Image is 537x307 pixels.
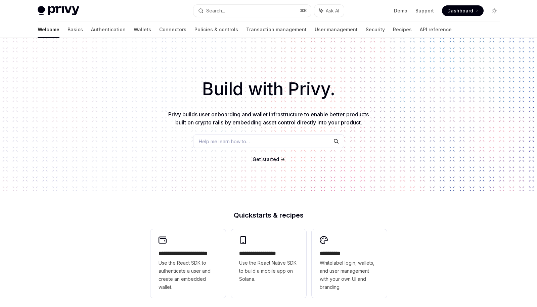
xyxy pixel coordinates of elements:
span: Ask AI [326,7,339,14]
a: Connectors [159,22,186,38]
a: Support [415,7,434,14]
a: Security [366,22,385,38]
span: Get started [253,156,279,162]
a: API reference [420,22,452,38]
a: Transaction management [246,22,307,38]
a: Policies & controls [194,22,238,38]
a: Welcome [38,22,59,38]
button: Ask AI [314,5,344,17]
a: User management [315,22,358,38]
a: **** **** **** ***Use the React Native SDK to build a mobile app on Solana. [231,229,306,298]
span: ⌘ K [300,8,307,13]
h1: Build with Privy. [11,76,526,102]
a: Demo [394,7,407,14]
a: Recipes [393,22,412,38]
span: Dashboard [447,7,473,14]
span: Use the React SDK to authenticate a user and create an embedded wallet. [159,259,218,291]
span: Use the React Native SDK to build a mobile app on Solana. [239,259,298,283]
span: Help me learn how to… [199,138,250,145]
a: Wallets [134,22,151,38]
a: Authentication [91,22,126,38]
h2: Quickstarts & recipes [150,212,387,219]
a: Basics [68,22,83,38]
button: Search...⌘K [193,5,311,17]
img: light logo [38,6,79,15]
span: Whitelabel login, wallets, and user management with your own UI and branding. [320,259,379,291]
span: Privy builds user onboarding and wallet infrastructure to enable better products built on crypto ... [168,111,369,126]
div: Search... [206,7,225,15]
a: Get started [253,156,279,163]
a: **** *****Whitelabel login, wallets, and user management with your own UI and branding. [312,229,387,298]
button: Toggle dark mode [489,5,500,16]
a: Dashboard [442,5,484,16]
